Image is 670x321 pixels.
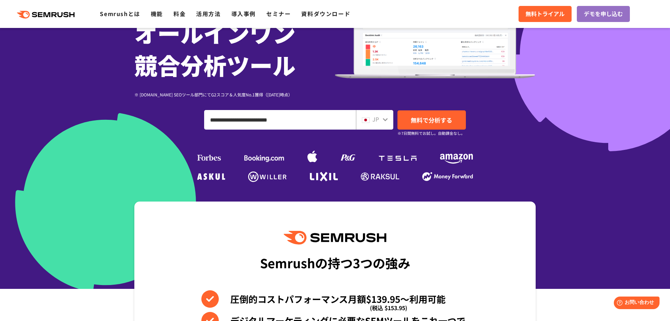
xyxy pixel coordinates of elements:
a: 無料で分析する [397,110,466,130]
small: ※7日間無料でお試し。自動課金なし。 [397,130,465,137]
a: 料金 [173,9,186,18]
a: デモを申し込む [577,6,630,22]
h1: オールインワン 競合分析ツール [134,16,335,81]
div: Semrushの持つ3つの強み [260,250,410,276]
a: 無料トライアル [519,6,572,22]
li: 圧倒的コストパフォーマンス月額$139.95〜利用可能 [201,290,469,308]
span: デモを申し込む [584,9,623,19]
span: 無料トライアル [526,9,565,19]
span: (税込 $153.95) [370,299,407,316]
iframe: Help widget launcher [608,294,662,313]
a: 導入事例 [231,9,256,18]
a: 活用方法 [196,9,221,18]
a: 機能 [151,9,163,18]
a: 資料ダウンロード [301,9,350,18]
div: ※ [DOMAIN_NAME] SEOツール部門にてG2スコア＆人気度No.1獲得（[DATE]時点） [134,91,335,98]
span: 無料で分析する [411,116,452,124]
input: ドメイン、キーワードまたはURLを入力してください [204,110,356,129]
a: Semrushとは [100,9,140,18]
span: JP [372,115,379,123]
a: セミナー [266,9,291,18]
img: Semrush [284,231,386,245]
